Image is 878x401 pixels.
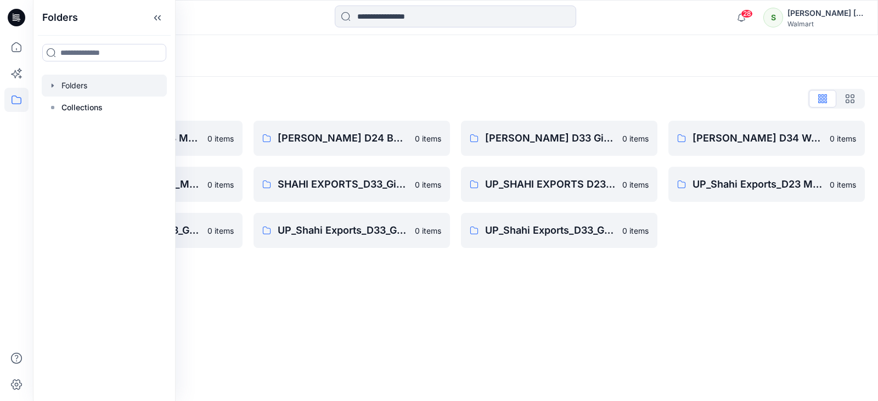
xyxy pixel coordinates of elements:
[830,179,856,190] p: 0 items
[622,225,649,236] p: 0 items
[485,177,616,192] p: UP_SHAHI EXPORTS D23 Men's Tops
[622,133,649,144] p: 0 items
[485,223,616,238] p: UP_Shahi Exports_D33_Girls Tops
[207,225,234,236] p: 0 items
[668,167,865,202] a: UP_Shahi Exports_D23 Mens Bottoms0 items
[693,131,823,146] p: [PERSON_NAME] D34 Womens Wovens
[278,223,408,238] p: UP_Shahi Exports_D33_Girls Dresses
[254,213,450,248] a: UP_Shahi Exports_D33_Girls Dresses0 items
[278,177,408,192] p: SHAHI EXPORTS_D33_Girls Tops
[461,121,657,156] a: [PERSON_NAME] D33 Girls Wovens0 items
[485,131,616,146] p: [PERSON_NAME] D33 Girls Wovens
[622,179,649,190] p: 0 items
[830,133,856,144] p: 0 items
[254,167,450,202] a: SHAHI EXPORTS_D33_Girls Tops0 items
[254,121,450,156] a: [PERSON_NAME] D24 Boys Wovens0 items
[763,8,783,27] div: S​
[278,131,408,146] p: [PERSON_NAME] D24 Boys Wovens
[61,101,103,114] p: Collections
[207,133,234,144] p: 0 items
[207,179,234,190] p: 0 items
[461,213,657,248] a: UP_Shahi Exports_D33_Girls Tops0 items
[668,121,865,156] a: [PERSON_NAME] D34 Womens Wovens0 items
[787,7,864,20] div: [PERSON_NAME] ​[PERSON_NAME]
[741,9,753,18] span: 28
[461,167,657,202] a: UP_SHAHI EXPORTS D23 Men's Tops0 items
[415,179,441,190] p: 0 items
[415,133,441,144] p: 0 items
[787,20,864,28] div: Walmart
[415,225,441,236] p: 0 items
[693,177,823,192] p: UP_Shahi Exports_D23 Mens Bottoms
